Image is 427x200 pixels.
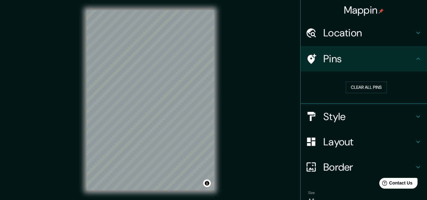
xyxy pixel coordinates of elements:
button: Clear all pins [346,82,387,93]
h4: Border [323,161,414,173]
h4: Location [323,27,414,39]
h4: Style [323,110,414,123]
iframe: Help widget launcher [371,175,420,193]
button: Toggle attribution [203,179,211,187]
div: Location [301,20,427,45]
div: Layout [301,129,427,155]
img: pin-icon.png [379,9,384,14]
h4: Layout [323,136,414,148]
div: Border [301,155,427,180]
h4: Pins [323,52,414,65]
div: Style [301,104,427,129]
label: Size [308,190,315,195]
canvas: Map [87,10,214,190]
h4: Mappin [344,4,384,16]
div: Pins [301,46,427,71]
